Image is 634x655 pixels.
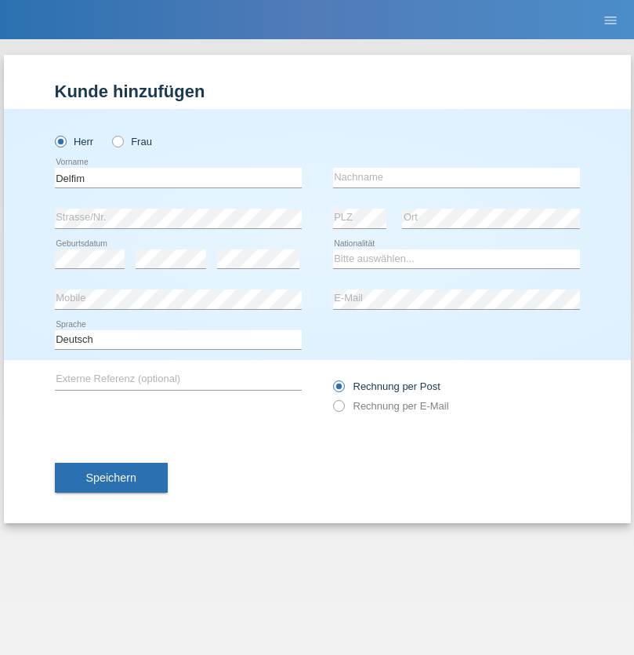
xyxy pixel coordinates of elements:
[55,463,168,493] button: Speichern
[333,400,343,420] input: Rechnung per E-Mail
[55,136,65,146] input: Herr
[55,136,94,147] label: Herr
[595,15,626,24] a: menu
[333,400,449,412] label: Rechnung per E-Mail
[112,136,122,146] input: Frau
[86,471,136,484] span: Speichern
[333,380,440,392] label: Rechnung per Post
[603,13,618,28] i: menu
[112,136,152,147] label: Frau
[55,82,580,101] h1: Kunde hinzufügen
[333,380,343,400] input: Rechnung per Post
